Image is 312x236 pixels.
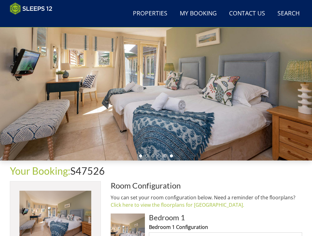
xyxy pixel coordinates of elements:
a: Properties [130,7,170,21]
a: Your Booking: [10,165,70,177]
a: My Booking [177,7,219,21]
h2: Room Configuration [111,181,302,190]
label: Bedroom 1 Configuration [149,223,302,231]
iframe: Customer reviews powered by Trustpilot [7,18,72,24]
h1: S47526 [10,165,302,176]
p: You can set your room configuration below. Need a reminder of the floorplans? [111,194,302,209]
img: Sleeps 12 [10,2,52,15]
h3: Bedroom 1 [149,214,302,222]
a: Contact Us [227,7,268,21]
a: Click here to view the floorplans for [GEOGRAPHIC_DATA]. [111,201,244,208]
a: Search [275,7,302,21]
